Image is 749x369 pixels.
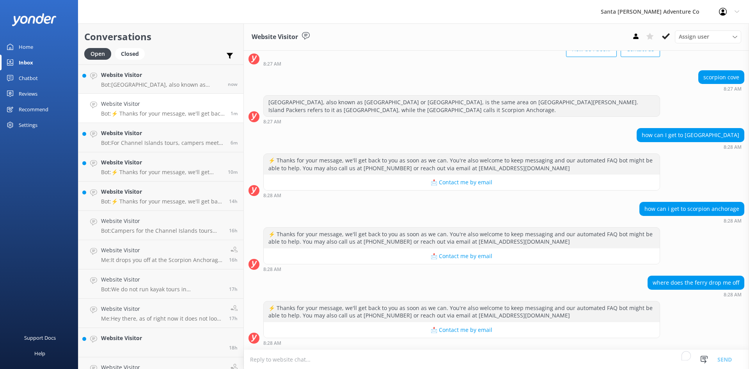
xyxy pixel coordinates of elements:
strong: 8:28 AM [263,341,281,346]
h3: Website Visitor [252,32,298,42]
strong: 8:28 AM [263,267,281,272]
textarea: To enrich screen reader interactions, please activate Accessibility in Grammarly extension settings [244,350,749,369]
div: Help [34,346,45,361]
p: Me: Hey there, as of right now it does not look like we have an Ultimate Kayak Tour to [GEOGRAPHI... [101,315,223,322]
h4: Website Visitor [101,334,142,342]
p: Bot: [GEOGRAPHIC_DATA], also known as [GEOGRAPHIC_DATA] or [GEOGRAPHIC_DATA], is on [GEOGRAPHIC_D... [101,81,222,88]
div: Aug 27 2025 08:28am (UTC -07:00) America/Tijuana [639,218,744,223]
a: Website VisitorBot:[GEOGRAPHIC_DATA], also known as [GEOGRAPHIC_DATA] or [GEOGRAPHIC_DATA], is on... [78,64,243,94]
a: Website Visitor18h [78,328,243,357]
h4: Website Visitor [101,158,222,167]
strong: 8:28 AM [724,145,742,150]
a: Website VisitorBot:⚡ Thanks for your message, we'll get back to you as soon as we can. You're als... [78,152,243,182]
span: Aug 27 2025 08:24am (UTC -07:00) America/Tijuana [231,139,238,146]
a: Website VisitorBot:We do not run kayak tours in [GEOGRAPHIC_DATA]. The best way to visit [GEOGRAP... [78,269,243,299]
div: Inbox [19,55,33,70]
div: scorpion cove [699,71,744,84]
div: Support Docs [24,330,56,346]
a: Website VisitorBot:⚡ Thanks for your message, we'll get back to you as soon as we can. You're als... [78,94,243,123]
span: Aug 26 2025 03:18pm (UTC -07:00) America/Tijuana [229,286,238,292]
h4: Website Visitor [101,246,223,255]
h4: Website Visitor [101,129,225,137]
a: Website VisitorMe:Hey there, as of right now it does not look like we have an Ultimate Kayak Tour... [78,299,243,328]
strong: 8:28 AM [724,219,742,223]
div: Recommend [19,102,48,117]
strong: 8:28 AM [263,193,281,198]
p: Bot: For Channel Islands tours, campers meet on [GEOGRAPHIC_DATA][PERSON_NAME] at the [GEOGRAPHIC... [101,139,225,146]
div: Aug 27 2025 08:27am (UTC -07:00) America/Tijuana [263,61,660,66]
span: Aug 27 2025 08:29am (UTC -07:00) America/Tijuana [228,81,238,87]
span: Aug 27 2025 08:28am (UTC -07:00) America/Tijuana [231,110,238,117]
button: 📩 Contact me by email [264,248,660,264]
h4: Website Visitor [101,217,223,225]
button: 📩 Contact me by email [264,175,660,190]
a: Website VisitorBot:⚡ Thanks for your message, we'll get back to you as soon as we can. You're als... [78,182,243,211]
div: Open [84,48,111,60]
p: Me: It drops you off at the Scorpion Anchorage side of [GEOGRAPHIC_DATA][PERSON_NAME] where the p... [101,257,223,264]
div: Assign User [675,30,741,43]
strong: 8:27 AM [263,119,281,124]
p: Bot: ⚡ Thanks for your message, we'll get back to you as soon as we can. You're also welcome to k... [101,198,223,205]
span: Aug 26 2025 03:36pm (UTC -07:00) America/Tijuana [229,257,238,263]
div: how can I get to [GEOGRAPHIC_DATA] [637,128,744,142]
strong: 8:28 AM [724,292,742,297]
span: Aug 26 2025 04:29pm (UTC -07:00) America/Tijuana [229,227,238,234]
img: yonder-white-logo.png [12,13,57,26]
h2: Conversations [84,29,238,44]
p: Bot: We do not run kayak tours in [GEOGRAPHIC_DATA]. The best way to visit [GEOGRAPHIC_DATA] is t... [101,286,223,293]
h4: Website Visitor [101,305,223,313]
div: Aug 27 2025 08:28am (UTC -07:00) America/Tijuana [263,193,660,198]
h4: Website Visitor [101,275,223,284]
span: Assign user [679,32,709,41]
div: Closed [115,48,145,60]
div: Aug 27 2025 08:28am (UTC -07:00) America/Tijuana [637,144,744,150]
div: how can i get to scorpion anchorage [640,202,744,216]
div: where does the ferry drop me off [648,276,744,289]
p: Bot: ⚡ Thanks for your message, we'll get back to you as soon as we can. You're also welcome to k... [101,169,222,176]
div: Aug 27 2025 08:28am (UTC -07:00) America/Tijuana [648,292,744,297]
p: Bot: Campers for the Channel Islands tours meet on [GEOGRAPHIC_DATA][PERSON_NAME] at the [GEOGRAP... [101,227,223,234]
div: Aug 27 2025 08:28am (UTC -07:00) America/Tijuana [263,340,660,346]
p: Bot: ⚡ Thanks for your message, we'll get back to you as soon as we can. You're also welcome to k... [101,110,225,117]
span: Aug 26 2025 05:47pm (UTC -07:00) America/Tijuana [229,198,238,205]
span: Aug 26 2025 03:12pm (UTC -07:00) America/Tijuana [229,315,238,322]
span: Aug 26 2025 02:13pm (UTC -07:00) America/Tijuana [229,344,238,351]
div: ⚡ Thanks for your message, we'll get back to you as soon as we can. You're also welcome to keep m... [264,228,660,248]
a: Closed [115,49,149,58]
a: Website VisitorBot:For Channel Islands tours, campers meet on [GEOGRAPHIC_DATA][PERSON_NAME] at t... [78,123,243,152]
div: ⚡ Thanks for your message, we'll get back to you as soon as we can. You're also welcome to keep m... [264,301,660,322]
div: [GEOGRAPHIC_DATA], also known as [GEOGRAPHIC_DATA] or [GEOGRAPHIC_DATA], is the same area on [GEO... [264,96,660,116]
div: ⚡ Thanks for your message, we'll get back to you as soon as we can. You're also welcome to keep m... [264,154,660,175]
div: Aug 27 2025 08:27am (UTC -07:00) America/Tijuana [263,119,660,124]
div: Home [19,39,33,55]
div: Aug 27 2025 08:27am (UTC -07:00) America/Tijuana [698,86,744,91]
h4: Website Visitor [101,100,225,108]
span: Aug 27 2025 08:20am (UTC -07:00) America/Tijuana [228,169,238,175]
a: Open [84,49,115,58]
div: Settings [19,117,37,133]
button: 📩 Contact me by email [264,322,660,338]
a: Website VisitorMe:It drops you off at the Scorpion Anchorage side of [GEOGRAPHIC_DATA][PERSON_NAM... [78,240,243,269]
h4: Website Visitor [101,71,222,79]
div: Reviews [19,86,37,102]
div: Aug 27 2025 08:28am (UTC -07:00) America/Tijuana [263,266,660,272]
div: Chatbot [19,70,38,86]
strong: 8:27 AM [263,62,281,66]
h4: Website Visitor [101,187,223,196]
a: Website VisitorBot:Campers for the Channel Islands tours meet on [GEOGRAPHIC_DATA][PERSON_NAME] a... [78,211,243,240]
strong: 8:27 AM [724,87,742,91]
